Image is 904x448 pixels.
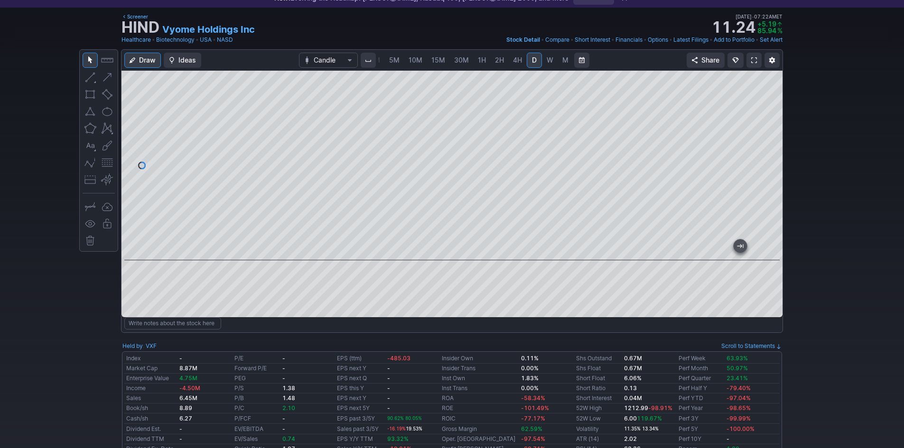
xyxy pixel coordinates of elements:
button: Position [83,172,98,187]
span: 50.97% [727,365,748,372]
td: Dividend TTM [124,434,177,444]
button: Arrow [100,70,115,85]
button: Text [83,138,98,153]
span: 30M [454,56,469,64]
b: 0.00% [521,365,539,372]
a: Financials [615,35,643,45]
button: Hide drawings [83,216,98,231]
span: +5.19 [757,20,776,28]
span: 85.94 [757,27,776,35]
td: P/FCF [233,413,280,424]
td: Index [124,354,177,364]
td: Inst Trans [440,384,519,393]
span: 1H [478,56,486,64]
span: % [777,27,783,35]
b: - [387,384,390,392]
b: - [179,355,182,362]
td: Insider Trans [440,364,519,374]
td: Gross Margin [440,424,519,434]
td: Perf Half Y [677,384,725,393]
td: Market Cap [124,364,177,374]
button: Triangle [83,104,98,119]
span: • [643,35,647,45]
span: 62.59% [521,425,542,432]
span: 23.41% [727,375,748,382]
span: -77.17% [521,415,545,422]
td: Oper. [GEOGRAPHIC_DATA] [440,434,519,444]
td: Inst Own [440,374,519,384]
button: Draw [124,53,161,68]
span: -58.34% [521,394,545,402]
b: 0.67M [624,365,642,372]
span: -101.49% [521,404,549,411]
a: 1H [474,53,490,68]
span: -4.50M [179,384,200,392]
td: Income [124,384,177,393]
td: ROIC [440,413,519,424]
td: EV/EBITDA [233,424,280,434]
a: 5M [385,53,404,68]
button: Measure [100,53,115,68]
b: - [179,435,182,442]
td: Perf 10Y [677,434,725,444]
span: M [562,56,568,64]
b: 8.89 [179,404,192,411]
span: 4H [513,56,522,64]
b: - [282,425,285,432]
button: Range [574,53,589,68]
span: • [752,12,754,21]
span: • [669,35,672,45]
span: Candle [314,55,343,65]
b: 8.87M [179,365,197,372]
td: P/C [233,403,280,413]
button: Rectangle [83,87,98,102]
a: VXF [146,341,157,351]
a: Fullscreen [746,53,762,68]
span: -99.99% [727,415,751,422]
a: USA [200,35,212,45]
button: XABCD [100,121,115,136]
b: 0.11% [521,355,539,362]
span: Draw [139,55,156,65]
b: 0.00% [521,384,539,392]
td: EPS this Y [335,384,385,393]
button: Chart Type [299,53,358,68]
a: 2H [491,53,508,68]
button: Drawing mode: Single [83,199,98,214]
a: 30M [450,53,473,68]
td: Shs Float [574,364,622,374]
button: Lock drawings [100,216,115,231]
a: 10M [404,53,427,68]
a: Short Ratio [576,384,606,392]
button: Brush [100,138,115,153]
span: • [755,35,759,45]
span: • [611,35,615,45]
a: 6.06% [624,375,642,382]
div: : [122,341,157,351]
span: 2.10 [282,404,295,411]
span: -100.00% [727,425,755,432]
a: Compare [545,35,569,45]
td: ROA [440,393,519,403]
strong: 11.24 [711,20,755,35]
td: Dividend Est. [124,424,177,434]
span: • [213,35,216,45]
a: NASD [217,35,233,45]
span: 80.05% [405,416,422,421]
td: P/E [233,354,280,364]
span: • [541,35,544,45]
small: 19.53% [387,426,422,431]
b: - [387,365,390,372]
span: Share [701,55,719,65]
a: 15M [427,53,449,68]
td: Enterprise Value [124,374,177,384]
span: • [196,35,199,45]
b: - [282,355,285,362]
td: Perf 3Y [677,413,725,424]
span: 93.32% [387,435,409,442]
b: 0.67M [624,355,642,362]
td: Shs Outstand [574,354,622,364]
span: 119.67% [637,415,662,422]
span: 90.62% [387,416,404,421]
